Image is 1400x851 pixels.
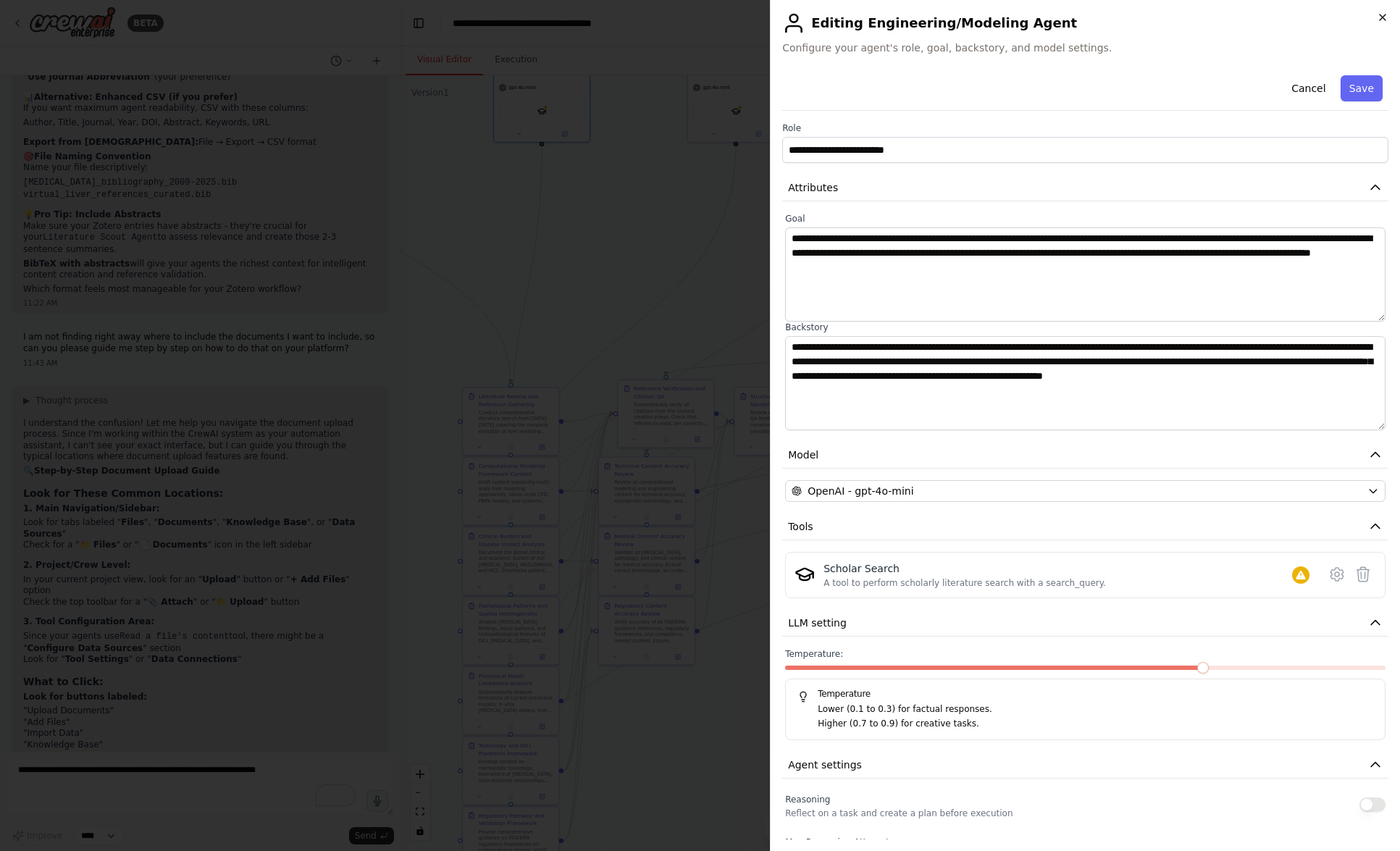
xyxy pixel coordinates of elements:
[782,513,1388,540] button: Tools
[1324,561,1350,587] button: Configure tool
[788,519,813,534] span: Tools
[797,688,1373,700] h5: Temperature
[785,213,1386,225] label: Goal
[782,41,1388,55] span: Configure your agent's role, goal, backstory, and model settings.
[782,752,1388,779] button: Agent settings
[782,175,1388,201] button: Attributes
[1341,75,1383,101] button: Save
[782,442,1388,469] button: Model
[782,122,1388,134] label: Role
[818,717,1373,731] p: Higher (0.7 to 0.9) for creative tasks.
[785,837,1386,848] label: Max Reasoning Attempts
[785,648,843,660] span: Temperature:
[795,564,815,584] img: SerplyScholarSearchTool
[808,484,913,498] span: OpenAI - gpt-4o-mini
[785,322,1386,333] label: Backstory
[785,480,1386,502] button: OpenAI - gpt-4o-mini
[818,703,1373,717] p: Lower (0.1 to 0.3) for factual responses.
[785,808,1013,819] p: Reflect on a task and create a plan before execution
[788,616,847,630] span: LLM setting
[823,577,1106,589] div: A tool to perform scholarly literature search with a search_query.
[823,561,1106,576] div: Scholar Search
[1283,75,1334,101] button: Cancel
[788,180,838,195] span: Attributes
[782,12,1388,35] h2: Editing Engineering/Modeling Agent
[788,448,818,462] span: Model
[1350,561,1376,587] button: Delete tool
[785,795,830,805] span: Reasoning
[782,610,1388,637] button: LLM setting
[788,758,862,772] span: Agent settings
